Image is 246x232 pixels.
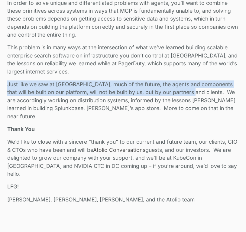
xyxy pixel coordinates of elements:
p: Just like we saw at [GEOGRAPHIC_DATA], much of the future, the agents and components that will be... [7,80,238,120]
p: [PERSON_NAME], [PERSON_NAME], [PERSON_NAME], and the Atolio team [7,196,238,204]
p: ‍ [7,208,238,216]
a: Atolio Conversations [93,147,145,153]
p: This problem is in many ways at the intersection of what we’ve learned building scalable enterpri... [7,44,238,76]
iframe: Chat Widget [216,203,246,232]
p: We’d like to close with a sincere “thank you” to our current and future team, our clients, CIO & ... [7,138,238,178]
p: LFG! [7,183,238,191]
strong: Thank You [7,126,35,132]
